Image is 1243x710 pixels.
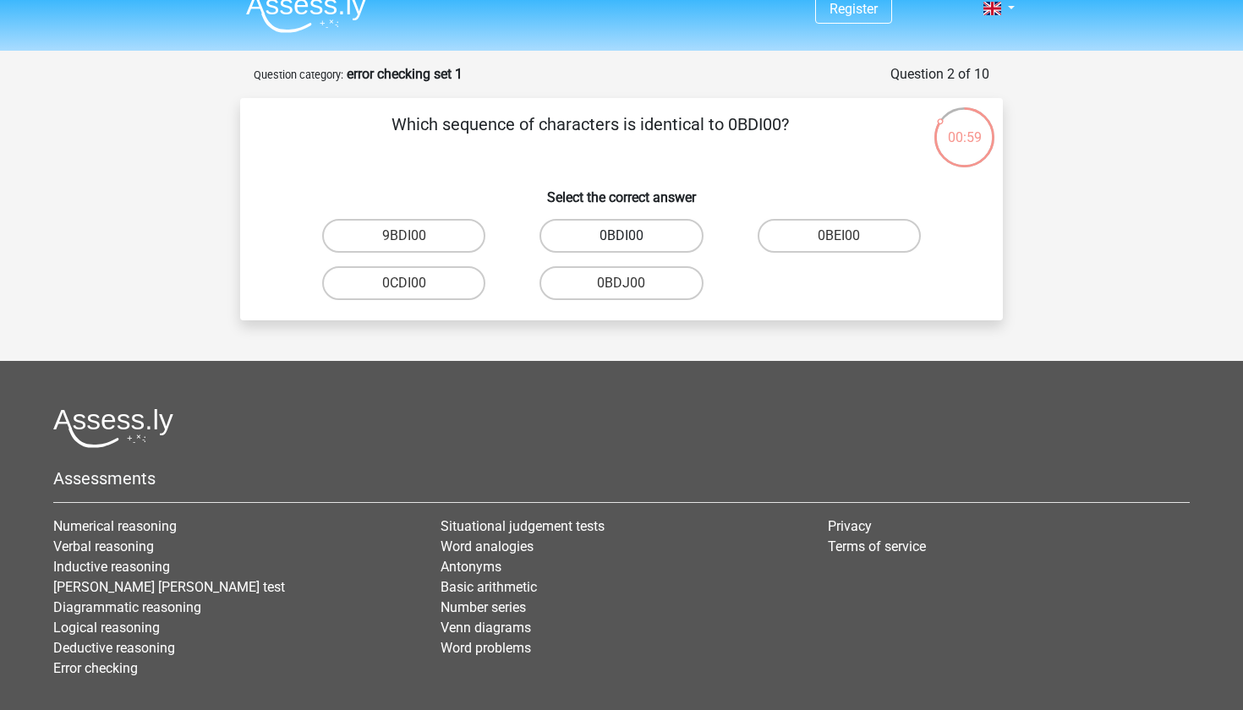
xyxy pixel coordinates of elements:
small: Question category: [254,68,343,81]
strong: error checking set 1 [347,66,463,82]
img: Assessly logo [53,408,173,448]
a: Number series [441,599,526,615]
a: Logical reasoning [53,620,160,636]
h5: Assessments [53,468,1190,489]
a: Error checking [53,660,138,676]
a: Terms of service [828,538,926,554]
a: Numerical reasoning [53,518,177,534]
div: Question 2 of 10 [890,64,989,85]
a: Verbal reasoning [53,538,154,554]
label: 9BDI00 [322,219,485,253]
a: Privacy [828,518,872,534]
a: Situational judgement tests [441,518,605,534]
div: 00:59 [933,106,996,148]
a: [PERSON_NAME] [PERSON_NAME] test [53,579,285,595]
label: 0BEI00 [758,219,921,253]
label: 0BDJ00 [539,266,703,300]
a: Register [830,1,878,17]
label: 0BDI00 [539,219,703,253]
a: Word problems [441,640,531,656]
a: Venn diagrams [441,620,531,636]
a: Word analogies [441,538,534,554]
p: Which sequence of characters is identical to 0BDI00? [267,112,912,162]
label: 0CDI00 [322,266,485,300]
a: Basic arithmetic [441,579,537,595]
a: Antonyms [441,559,501,575]
a: Diagrammatic reasoning [53,599,201,615]
a: Inductive reasoning [53,559,170,575]
h6: Select the correct answer [267,176,976,205]
a: Deductive reasoning [53,640,175,656]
